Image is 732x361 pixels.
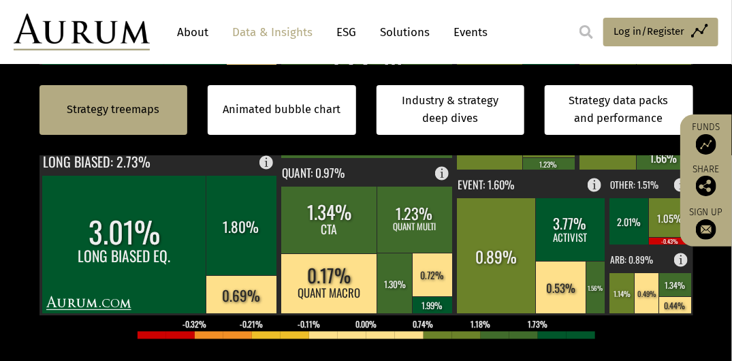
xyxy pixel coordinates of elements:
a: Log in/Register [603,18,718,46]
div: Share [687,165,725,196]
img: Share this post [696,176,716,196]
a: Industry & strategy deep dives [377,85,525,135]
span: Log in/Register [614,23,684,40]
a: Events [447,20,488,45]
img: search.svg [579,25,593,39]
a: Data & Insights [225,20,319,45]
a: ESG [330,20,363,45]
a: Animated bubble chart [223,101,340,119]
a: Sign up [687,206,725,240]
a: About [170,20,215,45]
a: Solutions [373,20,436,45]
img: Sign up to our newsletter [696,219,716,240]
a: Funds [687,121,725,155]
a: Strategy treemaps [67,101,159,119]
a: Strategy data packs and performance [545,85,693,135]
img: Aurum [14,14,150,50]
img: Access Funds [696,134,716,155]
